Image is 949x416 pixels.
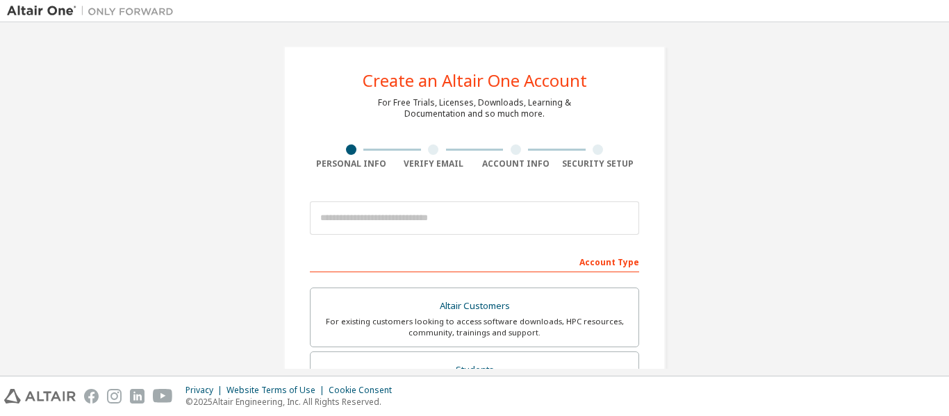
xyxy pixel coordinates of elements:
p: © 2025 Altair Engineering, Inc. All Rights Reserved. [185,396,400,408]
div: Students [319,360,630,380]
img: altair_logo.svg [4,389,76,403]
div: Account Info [474,158,557,169]
div: Cookie Consent [329,385,400,396]
div: Security Setup [557,158,640,169]
div: Website Terms of Use [226,385,329,396]
img: youtube.svg [153,389,173,403]
div: Account Type [310,250,639,272]
div: Create an Altair One Account [363,72,587,89]
div: Privacy [185,385,226,396]
div: Verify Email [393,158,475,169]
div: Altair Customers [319,297,630,316]
img: Altair One [7,4,181,18]
img: instagram.svg [107,389,122,403]
div: Personal Info [310,158,393,169]
div: For existing customers looking to access software downloads, HPC resources, community, trainings ... [319,316,630,338]
img: facebook.svg [84,389,99,403]
div: For Free Trials, Licenses, Downloads, Learning & Documentation and so much more. [378,97,571,119]
img: linkedin.svg [130,389,145,403]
